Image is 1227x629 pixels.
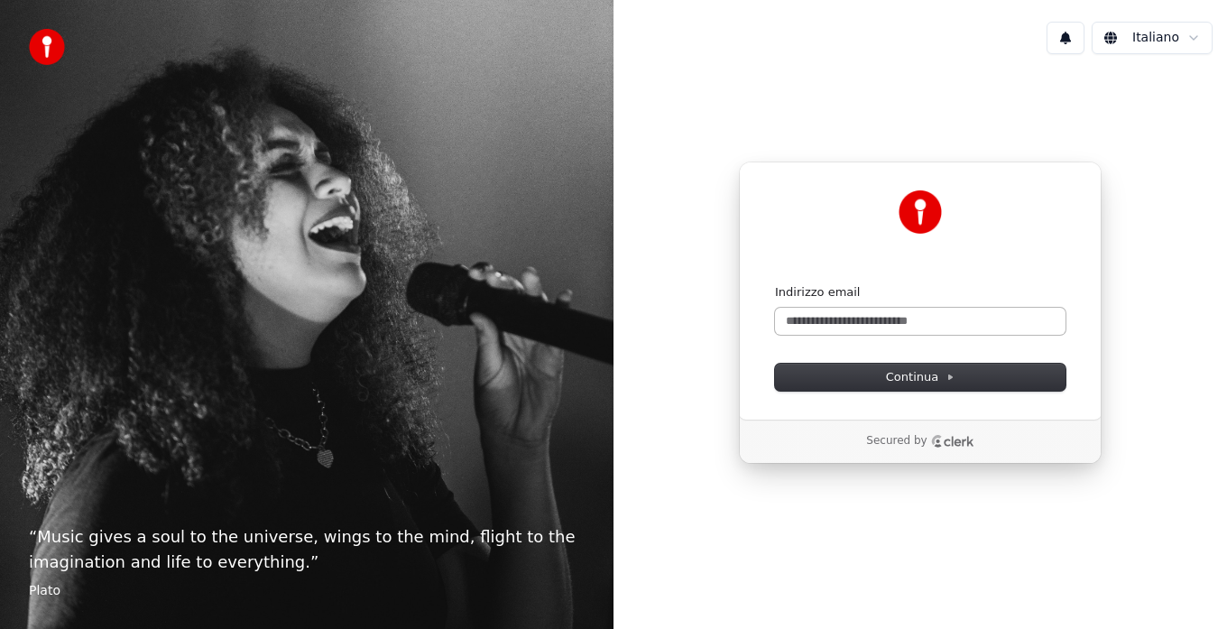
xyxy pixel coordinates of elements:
a: Clerk logo [931,435,974,448]
img: Youka [899,190,942,234]
span: Continua [886,369,955,385]
p: “ Music gives a soul to the universe, wings to the mind, flight to the imagination and life to ev... [29,524,585,575]
button: Continua [775,364,1066,391]
img: youka [29,29,65,65]
p: Secured by [866,434,927,449]
label: Indirizzo email [775,284,860,301]
footer: Plato [29,582,585,600]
